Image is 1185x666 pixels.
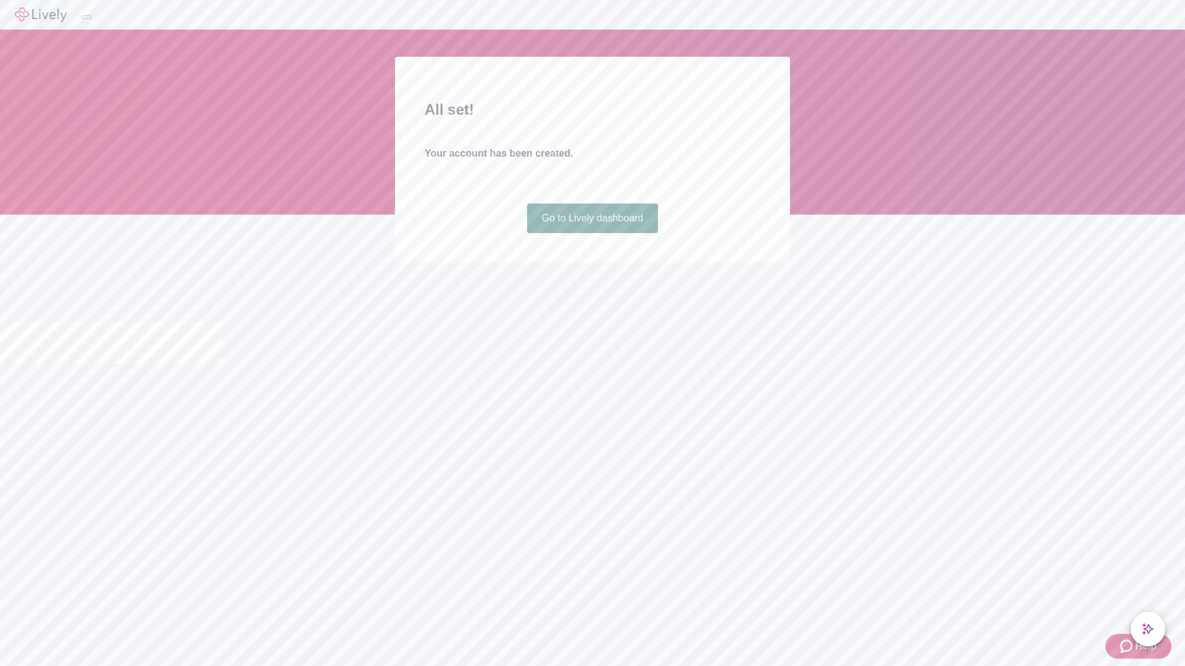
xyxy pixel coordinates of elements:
[81,15,91,19] button: Log out
[425,99,760,121] h2: All set!
[1105,634,1171,659] button: Zendesk support iconHelp
[425,146,760,161] h4: Your account has been created.
[1131,612,1165,646] button: chat
[15,7,67,22] img: Lively
[1120,639,1135,654] svg: Zendesk support icon
[527,203,659,233] a: Go to Lively dashboard
[1142,623,1154,635] svg: Lively AI Assistant
[1135,639,1157,654] span: Help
